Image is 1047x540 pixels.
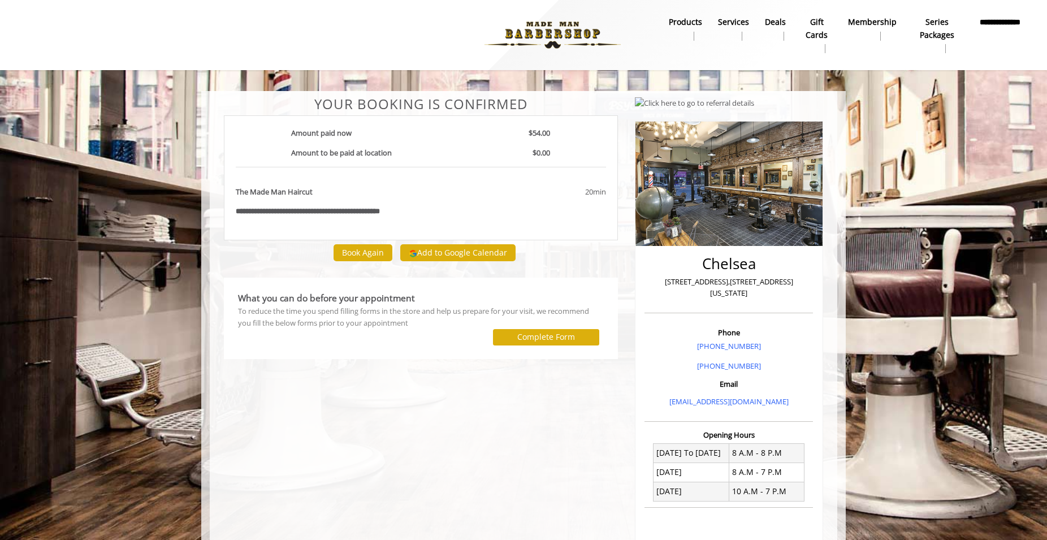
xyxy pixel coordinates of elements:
[494,186,605,198] div: 20min
[291,128,352,138] b: Amount paid now
[647,256,810,272] h2: Chelsea
[729,443,804,463] td: 8 A.M - 8 P.M
[644,431,813,439] h3: Opening Hours
[661,14,710,44] a: Productsproducts
[912,16,962,41] b: Series packages
[635,97,754,109] img: Click here to go to referral details
[475,4,630,66] img: Made Man Barbershop logo
[654,482,729,501] td: [DATE]
[334,244,392,261] button: Book Again
[654,443,729,463] td: [DATE] To [DATE]
[224,97,618,111] center: Your Booking is confirmed
[533,148,550,158] b: $0.00
[729,482,804,501] td: 10 A.M - 7 P.M
[647,329,810,336] h3: Phone
[654,463,729,482] td: [DATE]
[291,148,392,158] b: Amount to be paid at location
[647,380,810,388] h3: Email
[400,244,516,261] button: Add to Google Calendar
[802,16,832,41] b: gift cards
[794,14,840,56] a: Gift cardsgift cards
[238,292,415,304] b: What you can do before your appointment
[236,186,313,198] b: The Made Man Haircut
[517,332,575,342] label: Complete Form
[840,14,905,44] a: MembershipMembership
[697,341,761,351] a: [PHONE_NUMBER]
[647,276,810,300] p: [STREET_ADDRESS],[STREET_ADDRESS][US_STATE]
[529,128,550,138] b: $54.00
[493,329,599,345] button: Complete Form
[848,16,897,28] b: Membership
[718,16,749,28] b: Services
[765,16,786,28] b: Deals
[729,463,804,482] td: 8 A.M - 7 P.M
[905,14,970,56] a: Series packagesSeries packages
[710,14,757,44] a: ServicesServices
[238,305,604,329] div: To reduce the time you spend filling forms in the store and help us prepare for your visit, we re...
[669,16,702,28] b: products
[669,396,789,407] a: [EMAIL_ADDRESS][DOMAIN_NAME]
[757,14,794,44] a: DealsDeals
[697,361,761,371] a: [PHONE_NUMBER]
